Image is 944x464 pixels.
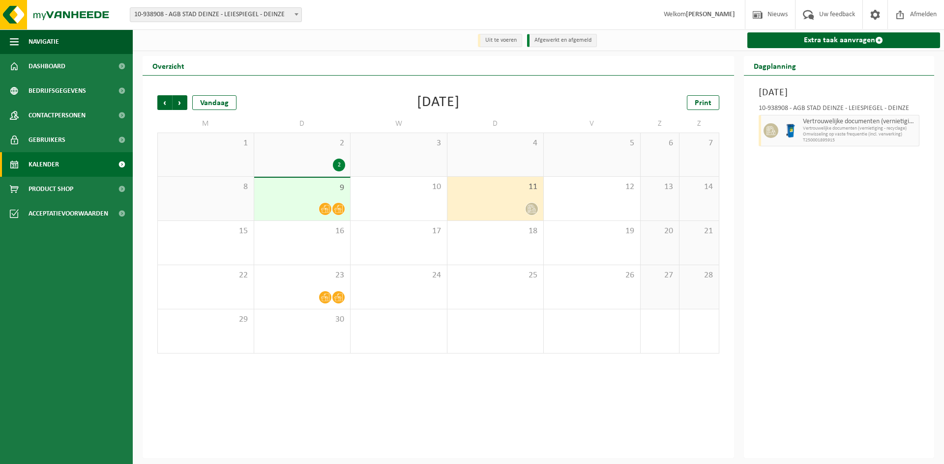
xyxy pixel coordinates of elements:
span: 14 [684,182,713,192]
td: D [254,115,351,133]
span: Volgende [173,95,187,110]
h3: [DATE] [759,85,920,100]
span: Vertrouwelijke documenten (vernietiging - recyclage) [803,118,917,126]
span: Acceptatievoorwaarden [29,201,108,226]
span: Omwisseling op vaste frequentie (incl. verwerking) [803,132,917,137]
span: Dashboard [29,54,65,79]
div: 10-938908 - AGB STAD DEINZE - LEIESPIEGEL - DEINZE [759,105,920,115]
span: 20 [646,226,675,237]
li: Afgewerkt en afgemeld [527,34,597,47]
td: V [544,115,641,133]
span: Contactpersonen [29,103,86,128]
span: 6 [646,138,675,149]
span: Vorige [157,95,172,110]
span: 22 [163,270,249,281]
span: Gebruikers [29,128,65,152]
span: 15 [163,226,249,237]
span: 11 [452,182,539,192]
span: 3 [355,138,442,149]
div: [DATE] [417,95,460,110]
span: Print [695,99,711,107]
span: 24 [355,270,442,281]
span: 5 [549,138,635,149]
span: Product Shop [29,177,73,201]
span: 16 [259,226,346,237]
span: 26 [549,270,635,281]
td: Z [641,115,680,133]
span: 4 [452,138,539,149]
span: 12 [549,182,635,192]
span: 28 [684,270,713,281]
span: 23 [259,270,346,281]
span: 9 [259,183,346,193]
span: 30 [259,314,346,325]
span: Kalender [29,152,59,177]
td: W [351,115,447,133]
li: Uit te voeren [478,34,522,47]
span: 1 [163,138,249,149]
span: 2 [259,138,346,149]
span: Vertrouwelijke documenten (vernietiging - recyclage) [803,126,917,132]
div: 2 [333,159,345,171]
a: Extra taak aanvragen [747,32,941,48]
span: 10 [355,182,442,192]
span: 29 [163,314,249,325]
span: 13 [646,182,675,192]
span: 7 [684,138,713,149]
span: 8 [163,182,249,192]
td: Z [679,115,719,133]
h2: Dagplanning [744,56,806,75]
span: 17 [355,226,442,237]
a: Print [687,95,719,110]
span: 10-938908 - AGB STAD DEINZE - LEIESPIEGEL - DEINZE [130,8,301,22]
div: Vandaag [192,95,236,110]
strong: [PERSON_NAME] [686,11,735,18]
img: WB-0240-HPE-BE-09 [783,123,798,138]
span: 21 [684,226,713,237]
span: Bedrijfsgegevens [29,79,86,103]
span: 18 [452,226,539,237]
span: T250001895915 [803,137,917,143]
h2: Overzicht [143,56,194,75]
span: 27 [646,270,675,281]
span: 19 [549,226,635,237]
span: 10-938908 - AGB STAD DEINZE - LEIESPIEGEL - DEINZE [130,7,302,22]
td: D [447,115,544,133]
td: M [157,115,254,133]
span: 25 [452,270,539,281]
span: Navigatie [29,29,59,54]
